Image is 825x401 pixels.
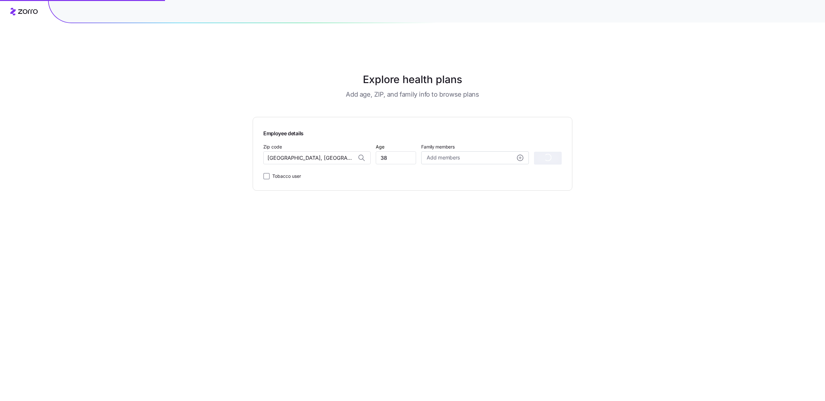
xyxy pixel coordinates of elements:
[376,151,416,164] input: Age
[270,172,301,180] label: Tobacco user
[427,154,460,162] span: Add members
[421,144,529,150] span: Family members
[263,128,304,138] span: Employee details
[346,90,479,99] h3: Add age, ZIP, and family info to browse plans
[421,151,529,164] button: Add membersadd icon
[263,143,282,150] label: Zip code
[263,151,371,164] input: Zip code
[517,155,523,161] svg: add icon
[376,143,384,150] label: Age
[269,72,557,87] h1: Explore health plans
